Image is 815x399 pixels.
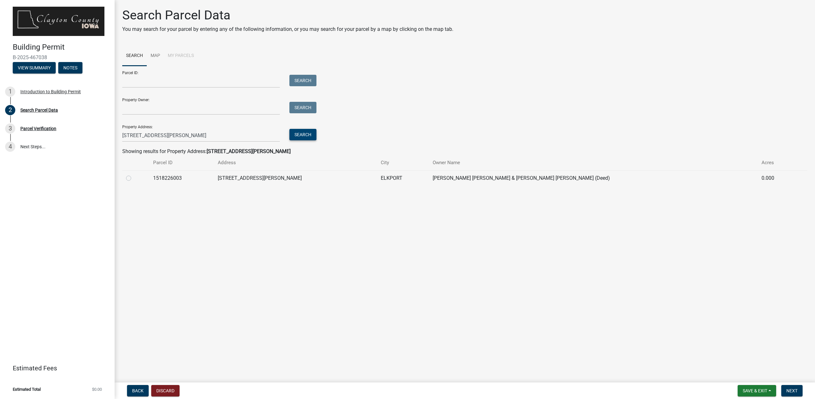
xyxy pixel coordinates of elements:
[20,108,58,112] div: Search Parcel Data
[743,388,767,393] span: Save & Exit
[377,155,429,170] th: City
[13,387,41,391] span: Estimated Total
[207,148,291,154] strong: [STREET_ADDRESS][PERSON_NAME]
[20,126,56,131] div: Parcel Verification
[429,155,757,170] th: Owner Name
[214,170,377,186] td: [STREET_ADDRESS][PERSON_NAME]
[13,66,56,71] wm-modal-confirm: Summary
[58,66,82,71] wm-modal-confirm: Notes
[122,46,147,66] a: Search
[92,387,102,391] span: $0.00
[377,170,429,186] td: ELKPORT
[122,148,807,155] div: Showing results for Property Address:
[214,155,377,170] th: Address
[738,385,776,396] button: Save & Exit
[429,170,757,186] td: [PERSON_NAME] [PERSON_NAME] & [PERSON_NAME] [PERSON_NAME] (Deed)
[758,155,794,170] th: Acres
[149,170,214,186] td: 1518226003
[781,385,803,396] button: Next
[5,123,15,134] div: 3
[289,102,316,113] button: Search
[13,7,104,36] img: Clayton County, Iowa
[151,385,180,396] button: Discard
[147,46,164,66] a: Map
[13,54,102,60] span: B-2025-467038
[5,87,15,97] div: 1
[58,62,82,73] button: Notes
[289,129,316,140] button: Search
[289,75,316,86] button: Search
[5,362,104,374] a: Estimated Fees
[122,8,453,23] h1: Search Parcel Data
[13,43,110,52] h4: Building Permit
[127,385,149,396] button: Back
[786,388,797,393] span: Next
[149,155,214,170] th: Parcel ID
[122,25,453,33] p: You may search for your parcel by entering any of the following information, or you may search fo...
[13,62,56,73] button: View Summary
[5,105,15,115] div: 2
[20,89,81,94] div: Introduction to Building Permit
[5,142,15,152] div: 4
[132,388,144,393] span: Back
[758,170,794,186] td: 0.000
